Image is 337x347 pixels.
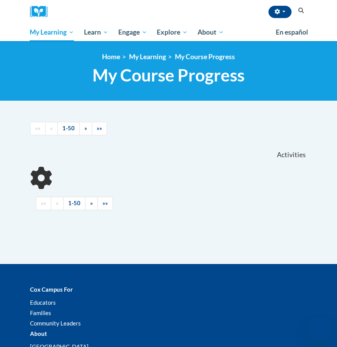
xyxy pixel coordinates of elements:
[24,23,313,41] div: Main menu
[277,151,306,159] span: Activities
[36,197,51,210] a: Begining
[118,28,147,37] span: Engage
[30,330,47,337] b: About
[30,286,73,293] b: Cox Campus For
[113,23,152,41] a: Engage
[30,6,53,18] img: Logo brand
[79,23,113,41] a: Learn
[25,23,79,41] a: My Learning
[56,200,59,206] span: «
[85,197,98,210] a: Next
[129,53,166,61] a: My Learning
[30,6,53,18] a: Cox Campus
[30,122,45,135] a: Begining
[30,299,56,306] a: Educators
[157,28,188,37] span: Explore
[306,316,331,341] iframe: Button to launch messaging window
[63,197,86,210] a: 1-50
[102,53,120,61] a: Home
[35,125,40,131] span: ««
[295,6,307,15] button: Search
[198,28,224,37] span: About
[97,125,102,131] span: »»
[92,122,107,135] a: End
[30,28,74,37] span: My Learning
[276,28,308,36] span: En español
[271,24,313,40] a: En español
[45,122,58,135] a: Previous
[92,65,245,85] span: My Course Progress
[79,122,92,135] a: Next
[102,200,108,206] span: »»
[97,197,113,210] a: End
[41,200,46,206] span: ««
[152,23,193,41] a: Explore
[50,125,53,131] span: «
[30,309,51,316] a: Families
[30,320,81,327] a: Community Leaders
[84,125,87,131] span: »
[51,197,64,210] a: Previous
[90,200,93,206] span: »
[84,28,108,37] span: Learn
[268,6,292,18] button: Account Settings
[57,122,80,135] a: 1-50
[175,53,235,61] a: My Course Progress
[193,23,229,41] a: About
